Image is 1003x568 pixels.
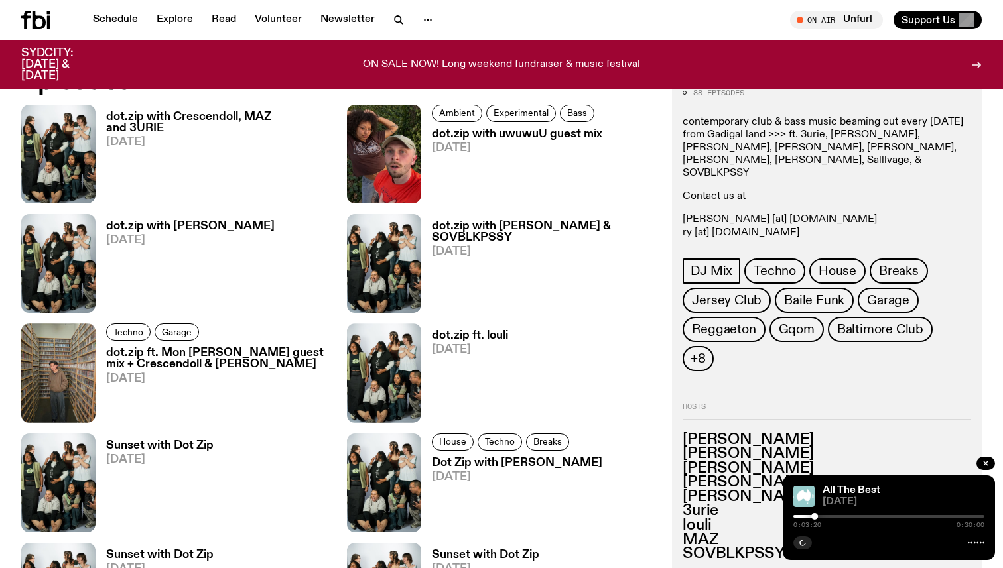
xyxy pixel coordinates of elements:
[819,264,856,278] span: House
[106,137,331,148] span: [DATE]
[683,190,971,203] p: Contact us at
[683,461,971,475] h3: [PERSON_NAME]
[96,221,275,313] a: dot.zip with [PERSON_NAME][DATE]
[162,327,192,337] span: Garage
[691,351,706,366] span: +8
[744,258,805,284] a: Techno
[432,129,602,140] h3: dot.zip with uwuwuU guest mix
[692,322,756,337] span: Reggaeton
[247,11,310,29] a: Volunteer
[106,221,275,232] h3: dot.zip with [PERSON_NAME]
[693,89,744,96] span: 88 episodes
[106,440,214,451] h3: Sunset with Dot Zip
[683,489,971,504] h3: [PERSON_NAME]
[432,471,602,483] span: [DATE]
[837,322,923,337] span: Baltimore Club
[439,437,466,447] span: House
[106,347,331,370] h3: dot.zip ft. Mon [PERSON_NAME] guest mix + Crescendoll & [PERSON_NAME]
[692,293,762,308] span: Jersey Club
[828,317,933,342] a: Baltimore Club
[683,532,971,547] h3: MAZ
[784,293,844,308] span: Baile Funk
[439,108,475,118] span: Ambient
[106,373,331,384] span: [DATE]
[421,221,657,313] a: dot.zip with [PERSON_NAME] & SOVBLKPSSY[DATE]
[204,11,244,29] a: Read
[96,347,331,422] a: dot.zip ft. Mon [PERSON_NAME] guest mix + Crescendoll & [PERSON_NAME][DATE]
[858,288,919,313] a: Garage
[902,14,955,26] span: Support Us
[683,504,971,518] h3: 3urie
[485,437,515,447] span: Techno
[790,11,883,29] button: On AirUnfurl
[106,323,151,341] a: Techno
[823,497,984,507] span: [DATE]
[754,264,796,278] span: Techno
[533,437,562,447] span: Breaks
[421,457,602,532] a: Dot Zip with [PERSON_NAME][DATE]
[486,105,556,122] a: Experimental
[432,330,508,341] h3: dot.zip ft. louli
[96,111,331,203] a: dot.zip with Crescendoll, MAZ and 3URIE[DATE]
[775,288,854,313] a: Baile Funk
[432,221,657,243] h3: dot.zip with [PERSON_NAME] & SOVBLKPSSY
[793,522,821,528] span: 0:03:20
[526,433,569,451] a: Breaks
[432,246,657,257] span: [DATE]
[567,108,587,118] span: Bass
[155,323,199,341] a: Garage
[691,264,732,278] span: DJ Mix
[21,48,106,82] h3: SYDCITY: [DATE] & [DATE]
[957,522,984,528] span: 0:30:00
[432,549,539,561] h3: Sunset with Dot Zip
[683,403,971,419] h2: Hosts
[432,344,508,355] span: [DATE]
[421,129,602,203] a: dot.zip with uwuwuU guest mix[DATE]
[870,258,928,284] a: Breaks
[683,346,714,371] button: +8
[21,70,656,94] h2: Episodes
[149,11,201,29] a: Explore
[96,440,214,532] a: Sunset with Dot Zip[DATE]
[779,322,815,337] span: Gqom
[85,11,146,29] a: Schedule
[106,454,214,465] span: [DATE]
[478,433,522,451] a: Techno
[823,485,880,496] a: All The Best
[683,213,971,252] p: [PERSON_NAME] [at] [DOMAIN_NAME] ry [at] [DOMAIN_NAME] [PERSON_NAME].t [at] [DOMAIN_NAME]
[809,258,866,284] a: House
[683,288,771,313] a: Jersey Club
[879,264,919,278] span: Breaks
[421,330,508,422] a: dot.zip ft. louli[DATE]
[106,549,214,561] h3: Sunset with Dot Zip
[683,447,971,461] h3: [PERSON_NAME]
[683,475,971,490] h3: [PERSON_NAME]
[106,111,331,134] h3: dot.zip with Crescendoll, MAZ and 3URIE
[683,432,971,447] h3: [PERSON_NAME]
[683,518,971,533] h3: louli
[113,327,143,337] span: Techno
[683,317,765,342] a: Reggaeton
[432,457,602,469] h3: Dot Zip with [PERSON_NAME]
[560,105,594,122] a: Bass
[683,547,971,561] h3: SOVBLKPSSY
[894,11,982,29] button: Support Us
[769,317,824,342] a: Gqom
[683,258,740,284] a: DJ Mix
[312,11,383,29] a: Newsletter
[683,116,971,180] p: contemporary club & bass music beaming out every [DATE] from Gadigal land >>> ft. 3urie, [PERSON_...
[106,235,275,246] span: [DATE]
[867,293,909,308] span: Garage
[494,108,549,118] span: Experimental
[363,59,640,71] p: ON SALE NOW! Long weekend fundraiser & music festival
[432,105,482,122] a: Ambient
[432,433,474,451] a: House
[432,142,602,154] span: [DATE]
